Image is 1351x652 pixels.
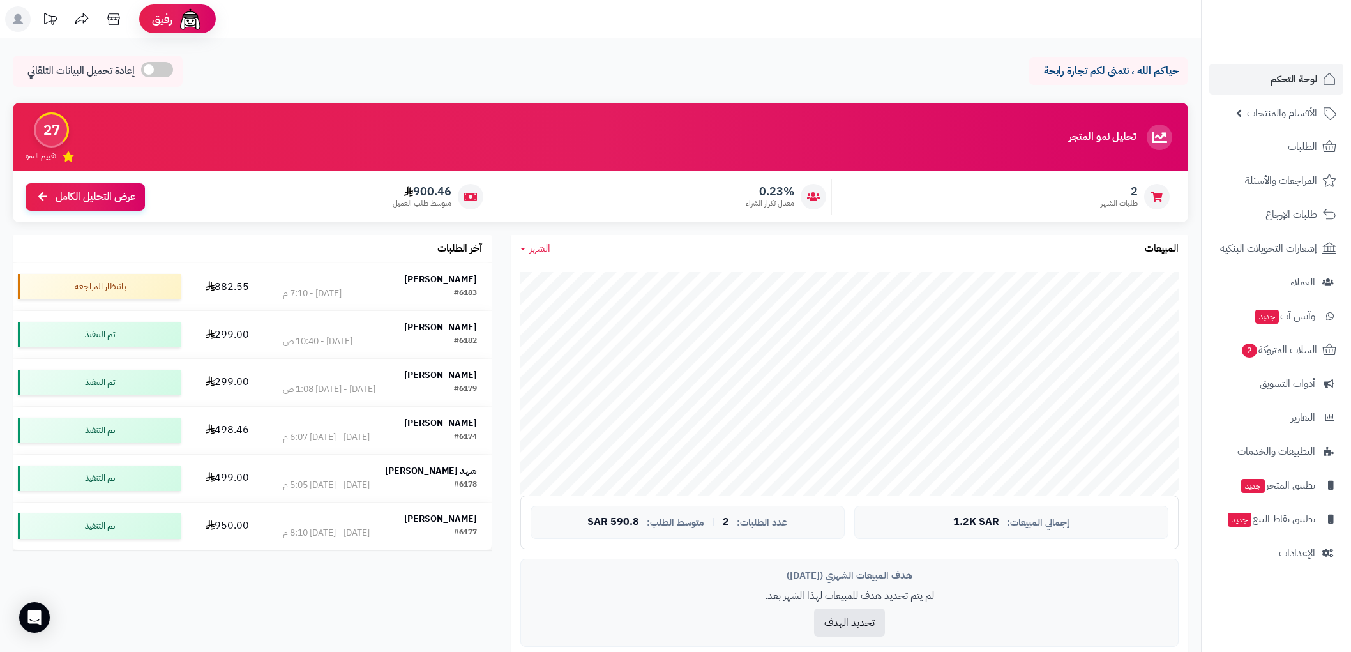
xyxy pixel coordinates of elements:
div: #6182 [454,335,477,348]
span: تقييم النمو [26,151,56,162]
span: عدد الطلبات: [737,517,787,528]
div: #6174 [454,431,477,444]
span: جديد [1255,310,1279,324]
span: وآتس آب [1254,307,1315,325]
span: تطبيق نقاط البيع [1226,510,1315,528]
span: الإعدادات [1279,544,1315,562]
td: 299.00 [186,311,268,358]
span: طلبات الشهر [1101,198,1138,209]
div: بانتظار المراجعة [18,274,181,299]
span: 1.2K SAR [953,517,999,528]
h3: المبيعات [1145,243,1179,255]
img: ai-face.png [177,6,203,32]
div: تم التنفيذ [18,418,181,443]
td: 882.55 [186,263,268,310]
div: تم التنفيذ [18,322,181,347]
span: 2 [1101,185,1138,199]
a: أدوات التسويق [1209,368,1343,399]
h3: آخر الطلبات [437,243,482,255]
a: الإعدادات [1209,538,1343,568]
div: تم التنفيذ [18,370,181,395]
a: التقارير [1209,402,1343,433]
a: عرض التحليل الكامل [26,183,145,211]
img: logo-2.png [1264,31,1339,58]
span: إجمالي المبيعات: [1007,517,1069,528]
span: إعادة تحميل البيانات التلقائي [27,64,135,79]
span: 0.23% [746,185,794,199]
span: الشهر [529,241,550,256]
div: [DATE] - [DATE] 1:08 ص [283,383,375,396]
span: 2 [723,517,729,528]
div: [DATE] - [DATE] 6:07 م [283,431,370,444]
span: متوسط طلب العميل [393,198,451,209]
div: [DATE] - [DATE] 8:10 م [283,527,370,540]
a: المراجعات والأسئلة [1209,165,1343,196]
strong: [PERSON_NAME] [404,368,477,382]
span: رفيق [152,11,172,27]
a: الطلبات [1209,132,1343,162]
strong: [PERSON_NAME] [404,321,477,334]
h3: تحليل نمو المتجر [1069,132,1136,143]
a: التطبيقات والخدمات [1209,436,1343,467]
span: السلات المتروكة [1241,341,1317,359]
span: | [712,517,715,527]
strong: [PERSON_NAME] [404,512,477,526]
a: لوحة التحكم [1209,64,1343,95]
span: جديد [1228,513,1251,527]
td: 498.46 [186,407,268,454]
span: 2 [1242,344,1257,358]
span: الأقسام والمنتجات [1247,104,1317,122]
span: 900.46 [393,185,451,199]
p: لم يتم تحديد هدف للمبيعات لهذا الشهر بعد. [531,589,1168,603]
strong: شهد [PERSON_NAME] [385,464,477,478]
div: [DATE] - 10:40 ص [283,335,352,348]
strong: [PERSON_NAME] [404,416,477,430]
span: الطلبات [1288,138,1317,156]
div: تم التنفيذ [18,513,181,539]
span: تطبيق المتجر [1240,476,1315,494]
td: 950.00 [186,503,268,550]
div: [DATE] - [DATE] 5:05 م [283,479,370,492]
span: المراجعات والأسئلة [1245,172,1317,190]
a: وآتس آبجديد [1209,301,1343,331]
a: طلبات الإرجاع [1209,199,1343,230]
span: التقارير [1291,409,1315,427]
span: أدوات التسويق [1260,375,1315,393]
a: تطبيق نقاط البيعجديد [1209,504,1343,534]
div: #6178 [454,479,477,492]
div: هدف المبيعات الشهري ([DATE]) [531,569,1168,582]
strong: [PERSON_NAME] [404,273,477,286]
div: #6183 [454,287,477,300]
span: معدل تكرار الشراء [746,198,794,209]
a: السلات المتروكة2 [1209,335,1343,365]
div: #6179 [454,383,477,396]
span: العملاء [1290,273,1315,291]
a: تطبيق المتجرجديد [1209,470,1343,501]
span: 590.8 SAR [587,517,639,528]
td: 499.00 [186,455,268,502]
p: حياكم الله ، نتمنى لكم تجارة رابحة [1038,64,1179,79]
span: عرض التحليل الكامل [56,190,135,204]
span: إشعارات التحويلات البنكية [1220,239,1317,257]
a: الشهر [520,241,550,256]
a: العملاء [1209,267,1343,298]
a: إشعارات التحويلات البنكية [1209,233,1343,264]
span: التطبيقات والخدمات [1237,443,1315,460]
button: تحديد الهدف [814,609,885,637]
span: طلبات الإرجاع [1265,206,1317,224]
a: تحديثات المنصة [34,6,66,35]
div: Open Intercom Messenger [19,602,50,633]
span: متوسط الطلب: [647,517,704,528]
div: [DATE] - 7:10 م [283,287,342,300]
div: تم التنفيذ [18,466,181,491]
td: 299.00 [186,359,268,406]
span: جديد [1241,479,1265,493]
span: لوحة التحكم [1271,70,1317,88]
div: #6177 [454,527,477,540]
